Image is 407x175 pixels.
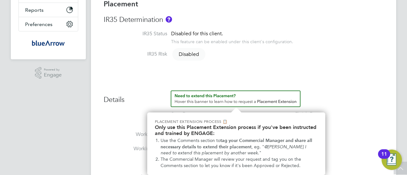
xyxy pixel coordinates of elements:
p: Placement Extension Process 📋 [155,119,318,124]
button: How to extend a Placement? [171,91,300,107]
span: Engage [44,72,62,78]
span: Reports [25,7,44,13]
h3: IR35 Determination [104,15,383,24]
label: Working Days [104,131,167,138]
button: About IR35 [166,16,172,23]
label: Breaks [104,160,167,166]
span: Powered by [44,67,62,72]
div: Finish Date [295,111,321,118]
a: Go to home page [18,38,78,48]
span: Preferences [25,21,52,27]
label: IR35 Risk [104,51,167,57]
div: 11 [381,154,387,162]
li: The Commercial Manager will review your request and tag you on the Comments section to let you kn... [161,156,318,169]
div: Start Date [171,111,193,118]
h2: Only use this Placement Extension process if you've been instructed and trained by ENGAGE: [155,124,318,136]
button: Open Resource Center, 11 new notifications [382,150,402,170]
label: Working Hours [104,145,167,152]
span: Use the Comments section to [161,138,220,143]
em: @[PERSON_NAME] I need to extend this placement by another week. [161,144,307,156]
h3: Details [104,91,383,104]
strong: tag your Commercial Manager and share all necessary details to extend their placement [161,138,314,150]
div: Need to extend this Placement? Hover this banner. [147,112,325,175]
div: This feature can be enabled under this client's configuration. [171,37,293,44]
span: " [259,150,261,156]
img: bluearrow-logo-retina.png [32,38,65,48]
span: , eg. " [252,144,264,150]
span: Disabled [172,48,205,61]
label: IR35 Status [104,30,167,37]
span: Disabled for this client. [171,30,223,37]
